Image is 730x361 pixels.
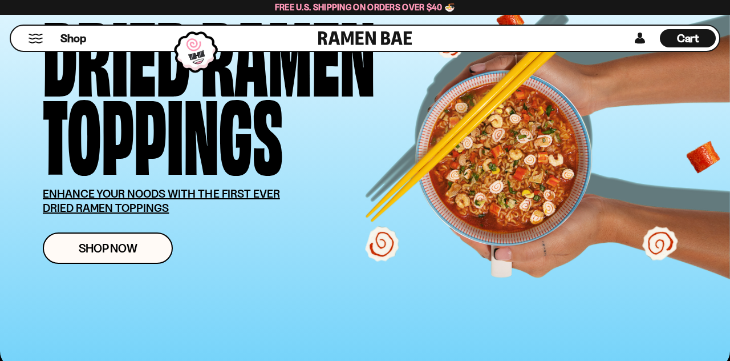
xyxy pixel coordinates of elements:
span: Cart [677,31,699,45]
button: Mobile Menu Trigger [28,34,43,43]
div: Cart [660,26,716,51]
div: Ramen [201,13,375,91]
span: Shop [60,31,86,46]
a: Shop Now [43,232,173,264]
span: Shop Now [79,242,137,254]
u: ENHANCE YOUR NOODS WITH THE FIRST EVER DRIED RAMEN TOPPINGS [43,187,280,215]
span: Free U.S. Shipping on Orders over $40 🍜 [275,2,456,13]
a: Shop [60,29,86,47]
div: Toppings [43,91,283,170]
